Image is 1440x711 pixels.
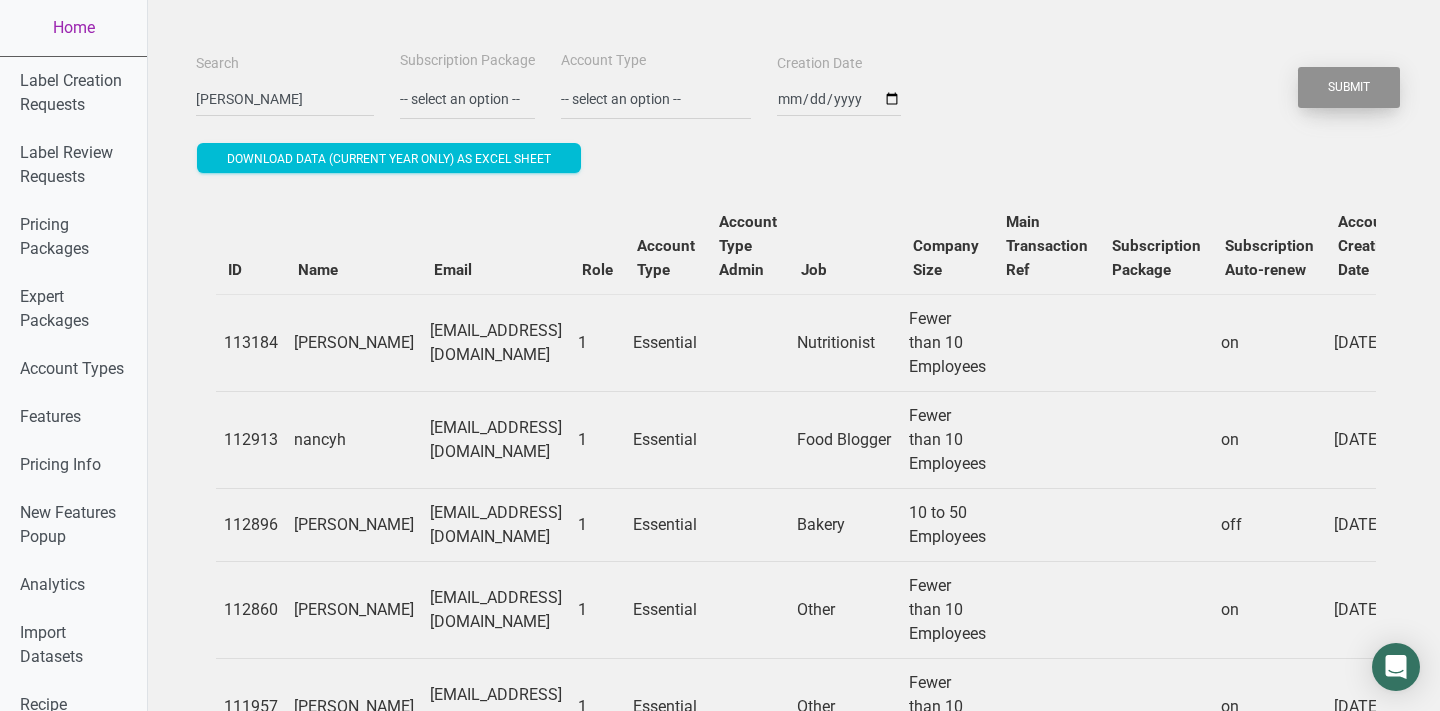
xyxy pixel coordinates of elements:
[1326,294,1409,391] td: [DATE]
[1112,237,1201,279] b: Subscription Package
[1225,237,1314,279] b: Subscription Auto-renew
[1006,213,1088,279] b: Main Transaction Ref
[1298,67,1400,108] button: Submit
[901,488,994,561] td: 10 to 50 Employees
[286,391,422,488] td: nancyh
[422,561,570,658] td: [EMAIL_ADDRESS][DOMAIN_NAME]
[719,213,777,279] b: Account Type Admin
[422,391,570,488] td: [EMAIL_ADDRESS][DOMAIN_NAME]
[1213,488,1326,561] td: off
[901,294,994,391] td: Fewer than 10 Employees
[1372,643,1420,691] div: Open Intercom Messenger
[1213,294,1326,391] td: on
[228,261,242,279] b: ID
[901,561,994,658] td: Fewer than 10 Employees
[570,391,625,488] td: 1
[637,237,695,279] b: Account Type
[625,561,707,658] td: Essential
[789,561,901,658] td: Other
[286,561,422,658] td: [PERSON_NAME]
[216,391,286,488] td: 112913
[422,488,570,561] td: [EMAIL_ADDRESS][DOMAIN_NAME]
[777,54,862,74] label: Creation Date
[625,488,707,561] td: Essential
[1213,561,1326,658] td: on
[801,261,827,279] b: Job
[1213,391,1326,488] td: on
[286,294,422,391] td: [PERSON_NAME]
[789,391,901,488] td: Food Blogger
[197,143,581,173] button: Download data (current year only) as excel sheet
[582,261,613,279] b: Role
[625,391,707,488] td: Essential
[913,237,979,279] b: Company Size
[216,488,286,561] td: 112896
[570,561,625,658] td: 1
[789,488,901,561] td: Bakery
[625,294,707,391] td: Essential
[434,261,472,279] b: Email
[1326,488,1409,561] td: [DATE]
[216,561,286,658] td: 112860
[1326,391,1409,488] td: [DATE]
[227,152,551,166] span: Download data (current year only) as excel sheet
[901,391,994,488] td: Fewer than 10 Employees
[561,51,646,71] label: Account Type
[422,294,570,391] td: [EMAIL_ADDRESS][DOMAIN_NAME]
[216,294,286,391] td: 113184
[1326,561,1409,658] td: [DATE]
[400,51,535,71] label: Subscription Package
[286,488,422,561] td: [PERSON_NAME]
[570,294,625,391] td: 1
[789,294,901,391] td: Nutritionist
[196,54,239,74] label: Search
[298,261,338,279] b: Name
[1338,213,1397,279] b: Account Creation Date
[570,488,625,561] td: 1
